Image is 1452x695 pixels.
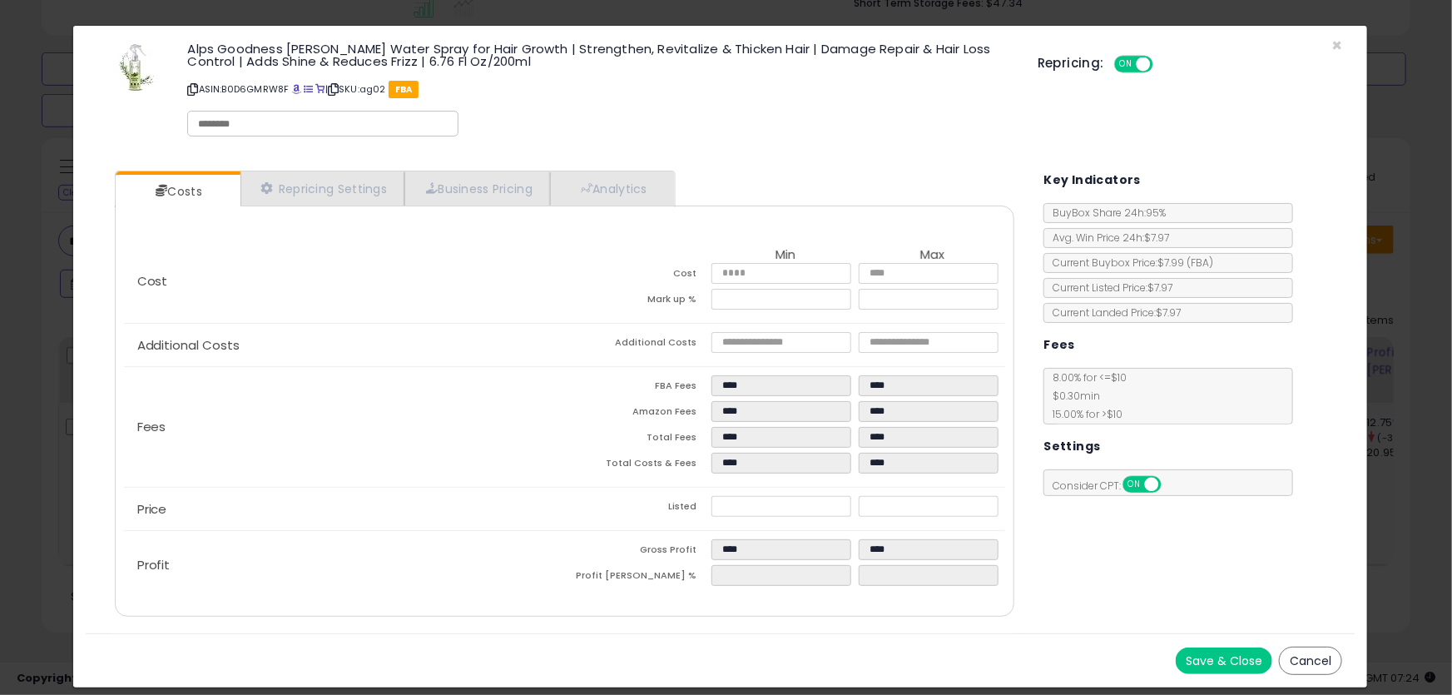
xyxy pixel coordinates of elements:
span: Current Buybox Price: [1044,256,1213,270]
span: 8.00 % for <= $10 [1044,370,1127,421]
span: FBA [389,81,419,98]
p: Profit [124,558,565,572]
span: 15.00 % for > $10 [1044,407,1122,421]
a: All offer listings [304,82,313,96]
span: OFF [1159,478,1186,492]
td: Total Costs & Fees [565,453,712,479]
button: Save & Close [1176,648,1272,674]
td: Mark up % [565,289,712,315]
span: BuyBox Share 24h: 95% [1044,206,1166,220]
td: Cost [565,263,712,289]
span: ON [1125,478,1146,492]
img: 41WnWHf7bvL._SL60_.jpg [112,42,161,92]
a: Repricing Settings [240,171,405,206]
td: Amazon Fees [565,401,712,427]
p: Additional Costs [124,339,565,352]
span: Avg. Win Price 24h: $7.97 [1044,231,1169,245]
a: Analytics [550,171,673,206]
a: Costs [116,175,239,208]
th: Min [711,248,859,263]
a: BuyBox page [292,82,301,96]
td: Total Fees [565,427,712,453]
a: Business Pricing [404,171,550,206]
td: Listed [565,496,712,522]
h3: Alps Goodness [PERSON_NAME] Water Spray for Hair Growth | Strengthen, Revitalize & Thicken Hair |... [187,42,1013,67]
span: Consider CPT: [1044,479,1183,493]
span: OFF [1151,57,1177,72]
th: Max [859,248,1006,263]
h5: Key Indicators [1043,170,1141,191]
span: × [1331,33,1342,57]
span: $0.30 min [1044,389,1100,403]
p: Price [124,503,565,516]
td: Profit [PERSON_NAME] % [565,565,712,591]
p: Fees [124,420,565,434]
td: Additional Costs [565,332,712,358]
p: Cost [124,275,565,288]
span: ON [1116,57,1137,72]
h5: Repricing: [1038,57,1104,70]
span: Current Listed Price: $7.97 [1044,280,1172,295]
h5: Settings [1043,436,1100,457]
span: Current Landed Price: $7.97 [1044,305,1181,320]
span: $7.99 [1157,256,1213,270]
button: Cancel [1279,647,1342,675]
h5: Fees [1043,335,1075,355]
td: Gross Profit [565,539,712,565]
span: ( FBA ) [1187,256,1213,270]
a: Your listing only [315,82,325,96]
p: ASIN: B0D6GMRW8F | SKU: ag02 [187,76,1013,102]
td: FBA Fees [565,375,712,401]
